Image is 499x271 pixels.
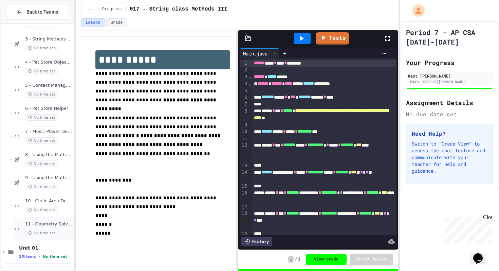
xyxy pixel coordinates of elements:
span: Unit 01 [19,245,72,251]
div: Main.java [240,48,279,58]
div: 3 [240,73,248,80]
div: 18 [240,210,248,231]
span: 4 - Pet Store Object Creator [25,60,72,65]
span: No time set [25,184,58,190]
div: West [PERSON_NAME] [408,73,491,79]
div: 17 [240,204,248,210]
div: History [241,237,272,246]
div: 7 [240,101,248,108]
span: Programs [102,6,122,12]
span: No time set [25,230,58,236]
h2: Assignment Details [406,98,493,107]
div: 19 [240,231,248,238]
span: Submit Answer [355,257,387,262]
button: Lesson [81,18,105,27]
button: Submit Answer [350,254,393,265]
h3: Need Help? [412,130,487,138]
p: Switch to "Grade View" to access the chat feature and communicate with your teacher for help and ... [412,140,487,174]
span: Fold line [248,81,252,86]
span: 6 - Pet Store Helper [25,106,72,112]
span: • [39,254,40,259]
div: 13 [240,163,248,169]
div: 8 [240,108,248,122]
span: 017 - String class Methods III [130,5,227,13]
div: 2 [240,67,248,73]
div: 6 [240,94,248,101]
div: 10 [240,128,248,135]
span: No time set [25,45,58,51]
span: 1 [298,257,300,262]
span: 10 - Circle Area Debugger [25,198,72,204]
span: 7 - Music Player Debugger [25,129,72,135]
div: 9 [240,122,248,129]
span: No time set [43,254,67,259]
div: 12 [240,142,248,163]
span: / [97,6,99,12]
span: Fold line [248,74,252,79]
div: Chat with us now!Close [3,3,47,43]
div: My Account [405,3,426,18]
div: 1 [240,60,248,67]
span: No time set [25,160,58,167]
div: 15 [240,183,248,190]
button: Grade [106,18,127,27]
span: No time set [25,91,58,98]
a: Tests [316,32,349,45]
span: 5 - Contact Manager Debug [25,83,72,88]
h1: Period 7 - AP CSA [DATE]-[DATE] [406,28,493,47]
div: 16 [240,190,248,204]
span: / [295,257,297,262]
button: Back to Teams [6,5,68,19]
span: Back to Teams [26,9,58,16]
span: 1 [288,256,293,263]
button: View grade [306,254,347,265]
span: 9 - Using the Math Class II [25,175,72,181]
div: Main.java [240,50,271,57]
span: No time set [25,114,58,121]
span: 8 - Using the Math Class I [25,152,72,158]
span: / [125,6,127,12]
div: [EMAIL_ADDRESS][DOMAIN_NAME] [408,79,491,84]
span: No time set [25,207,58,213]
span: 20 items [19,254,36,259]
iframe: chat widget [443,214,492,243]
span: ... [87,6,94,12]
span: No time set [25,68,58,74]
div: 11 [240,135,248,142]
div: 14 [240,169,248,183]
div: No due date set [406,110,493,118]
div: 4 [240,81,248,87]
h2: Your Progress [406,58,493,67]
span: 3 - String Methods Practice II [25,36,72,42]
iframe: chat widget [470,244,492,264]
div: 5 [240,87,248,94]
span: No time set [25,137,58,144]
span: 11 - Geometry Solver Pro [25,221,72,227]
